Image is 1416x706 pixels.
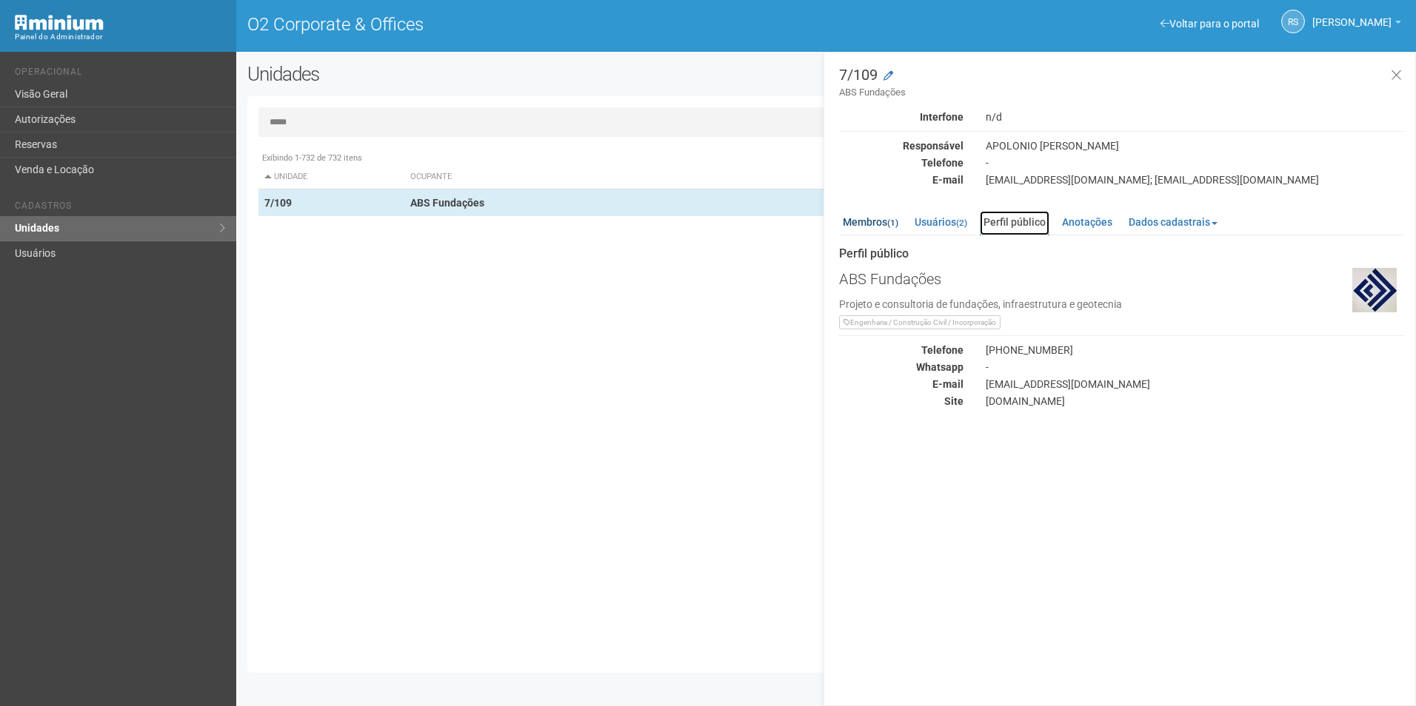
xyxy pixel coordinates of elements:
span: Rayssa Soares Ribeiro [1312,2,1392,28]
a: Usuários(2) [911,211,971,233]
div: Exibindo 1-732 de 732 itens [258,152,1394,165]
div: E-mail [828,173,975,186]
strong: ABS Fundações [410,197,484,209]
h2: Unidades [247,63,717,85]
li: Cadastros [15,201,225,216]
li: Operacional [15,67,225,82]
a: Membros(1) [839,211,902,233]
div: Painel do Administrador [15,30,225,44]
div: n/d [975,110,1415,124]
div: [PHONE_NUMBER] [975,343,1415,357]
h3: ABS Fundações [839,272,1258,286]
h1: O2 Corporate & Offices [247,15,815,34]
th: Unidade: activate to sort column descending [258,165,404,189]
div: Interfone [828,110,975,124]
div: Projeto e consultoria de fundações, infraestrutura e geotecnia [839,297,1258,328]
div: - [975,156,1415,169]
div: Telefone [828,156,975,169]
a: [PERSON_NAME] [1312,19,1401,30]
div: [EMAIL_ADDRESS][DOMAIN_NAME] [975,377,1415,391]
a: RS [1281,10,1305,33]
strong: 7/109 [264,197,292,209]
small: (2) [956,218,967,228]
div: Telefone [828,343,975,357]
img: business.png [1352,268,1397,312]
div: Whatsapp [828,360,975,374]
a: Anotações [1058,211,1116,233]
div: Site [828,394,975,408]
a: Dados cadastrais [1125,211,1221,233]
div: - [975,360,1415,374]
a: Modificar a unidade [884,69,893,84]
div: [EMAIL_ADDRESS][DOMAIN_NAME]; [EMAIL_ADDRESS][DOMAIN_NAME] [975,173,1415,186]
h3: 7/109 [839,67,1404,99]
th: Ocupante: activate to sort column ascending [404,165,905,189]
div: APOLONIO [PERSON_NAME] [975,139,1415,152]
div: [DOMAIN_NAME] [975,394,1415,408]
div: Responsável [828,139,975,152]
span: Engenharia / Construção Civil / Incorporação [839,315,1001,329]
div: E-mail [828,377,975,391]
a: Voltar para o portal [1160,18,1259,30]
strong: Perfil público [839,247,1404,260]
small: (1) [887,218,898,228]
small: ABS Fundações [839,86,1404,99]
img: Minium [15,15,104,30]
a: Perfil público [980,211,1049,235]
